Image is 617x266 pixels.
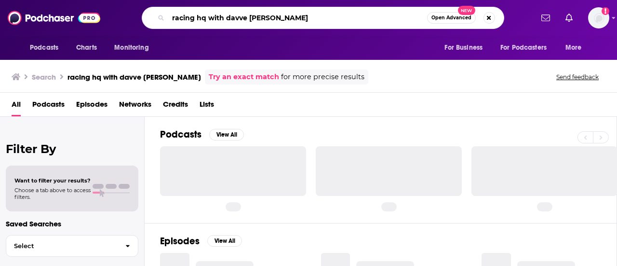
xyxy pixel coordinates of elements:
[207,235,242,247] button: View All
[209,129,244,140] button: View All
[32,72,56,82] h3: Search
[427,12,476,24] button: Open AdvancedNew
[6,235,138,257] button: Select
[537,10,554,26] a: Show notifications dropdown
[67,72,201,82] h3: racing hq with davve [PERSON_NAME]
[6,219,138,228] p: Saved Searches
[14,177,91,184] span: Want to filter your results?
[565,41,582,55] span: More
[588,7,609,28] button: Show profile menu
[588,7,609,28] img: User Profile
[602,7,609,15] svg: Add a profile image
[114,41,148,55] span: Monitoring
[553,73,602,81] button: Send feedback
[14,187,91,200] span: Choose a tab above to access filters.
[160,128,201,140] h2: Podcasts
[8,9,100,27] img: Podchaser - Follow, Share and Rate Podcasts
[23,39,71,57] button: open menu
[119,97,151,116] a: Networks
[209,71,279,83] a: Try an exact match
[76,97,107,116] a: Episodes
[107,39,161,57] button: open menu
[160,235,200,247] h2: Episodes
[281,71,364,83] span: for more precise results
[142,7,504,29] div: Search podcasts, credits, & more...
[76,41,97,55] span: Charts
[500,41,547,55] span: For Podcasters
[431,15,471,20] span: Open Advanced
[30,41,58,55] span: Podcasts
[168,10,427,26] input: Search podcasts, credits, & more...
[32,97,65,116] a: Podcasts
[200,97,214,116] a: Lists
[444,41,483,55] span: For Business
[438,39,495,57] button: open menu
[588,7,609,28] span: Logged in as BerkMarc
[562,10,577,26] a: Show notifications dropdown
[12,97,21,116] a: All
[494,39,561,57] button: open menu
[6,142,138,156] h2: Filter By
[559,39,594,57] button: open menu
[160,128,244,140] a: PodcastsView All
[70,39,103,57] a: Charts
[458,6,475,15] span: New
[163,97,188,116] a: Credits
[160,235,242,247] a: EpisodesView All
[6,243,118,249] span: Select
